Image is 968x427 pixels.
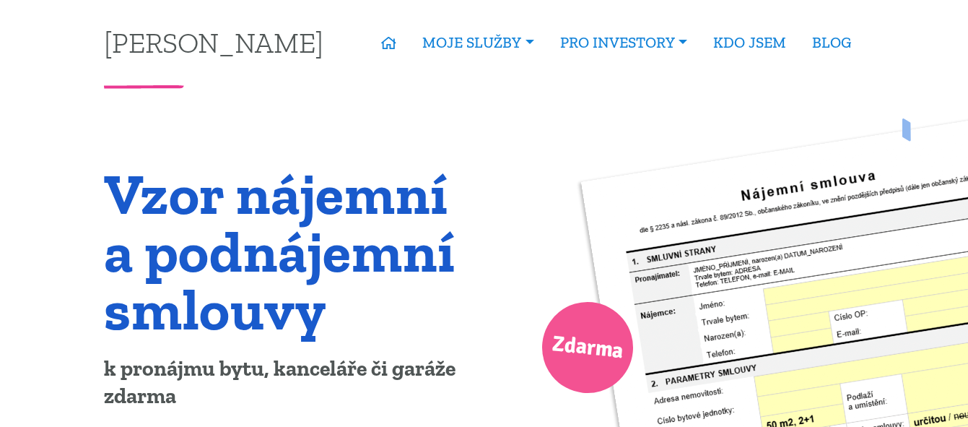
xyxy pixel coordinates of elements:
[104,28,323,56] a: [PERSON_NAME]
[799,26,864,59] a: BLOG
[547,26,700,59] a: PRO INVESTORY
[104,355,474,410] p: k pronájmu bytu, kanceláře či garáže zdarma
[409,26,546,59] a: MOJE SLUŽBY
[104,165,474,338] h1: Vzor nájemní a podnájemní smlouvy
[550,325,625,371] span: Zdarma
[700,26,799,59] a: KDO JSEM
